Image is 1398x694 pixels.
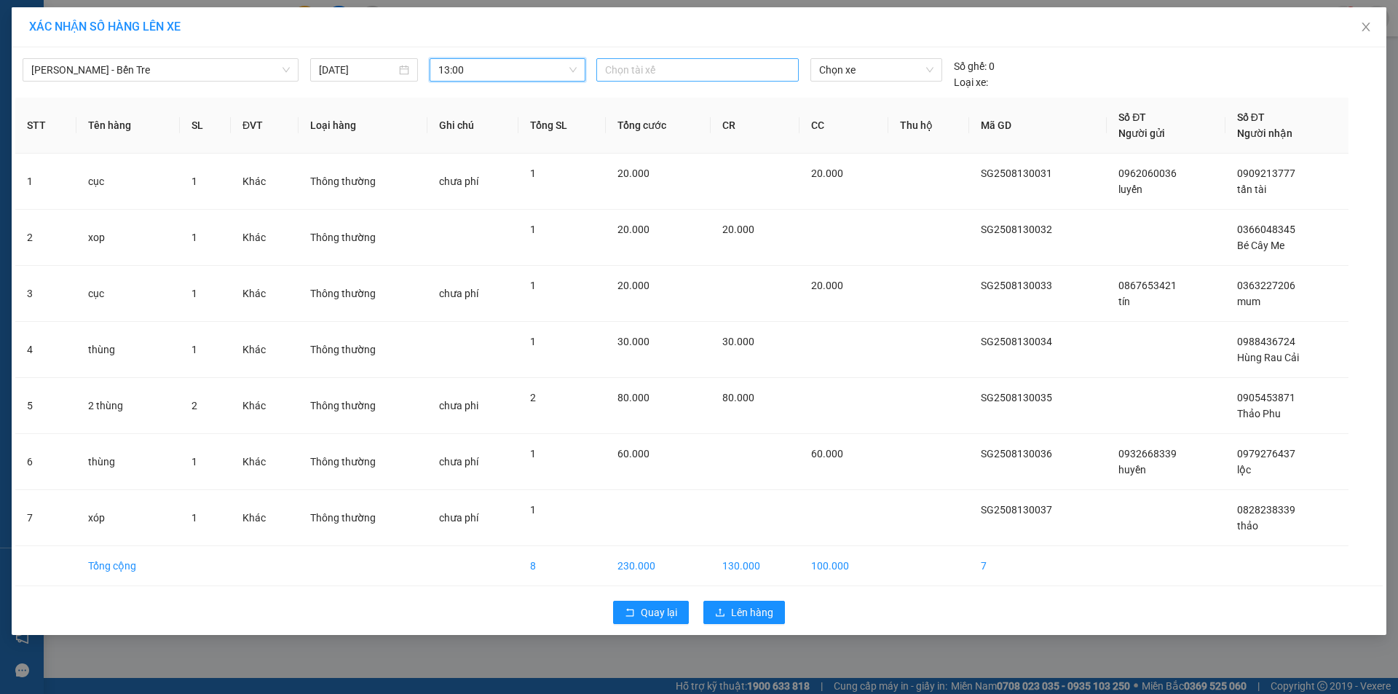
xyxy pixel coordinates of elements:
[530,504,536,516] span: 1
[1237,280,1295,291] span: 0363227206
[1118,127,1165,139] span: Người gửi
[319,62,396,78] input: 13/08/2025
[1237,408,1281,419] span: Thảo Phu
[1118,184,1142,195] span: luyến
[15,154,76,210] td: 1
[613,601,689,624] button: rollbackQuay lại
[438,59,577,81] span: 13:00
[299,266,427,322] td: Thông thường
[617,224,649,235] span: 20.000
[606,546,711,586] td: 230.000
[1118,464,1146,476] span: huyền
[1237,520,1258,532] span: thảo
[15,210,76,266] td: 2
[76,378,180,434] td: 2 thùng
[191,344,197,355] span: 1
[530,167,536,179] span: 1
[969,546,1107,586] td: 7
[617,392,649,403] span: 80.000
[15,98,76,154] th: STT
[722,336,754,347] span: 30.000
[641,604,677,620] span: Quay lại
[888,98,970,154] th: Thu hộ
[606,98,711,154] th: Tổng cước
[76,546,180,586] td: Tổng cộng
[76,266,180,322] td: cục
[811,448,843,460] span: 60.000
[954,58,987,74] span: Số ghế:
[715,607,725,619] span: upload
[530,280,536,291] span: 1
[299,434,427,490] td: Thông thường
[1118,280,1177,291] span: 0867653421
[722,224,754,235] span: 20.000
[954,58,995,74] div: 0
[711,546,799,586] td: 130.000
[15,434,76,490] td: 6
[231,266,299,322] td: Khác
[981,280,1052,291] span: SG2508130033
[799,98,888,154] th: CC
[1237,240,1284,251] span: Bé Cây Me
[981,504,1052,516] span: SG2508130037
[703,601,785,624] button: uploadLên hàng
[969,98,1107,154] th: Mã GD
[15,266,76,322] td: 3
[819,59,933,81] span: Chọn xe
[799,546,888,586] td: 100.000
[811,167,843,179] span: 20.000
[981,336,1052,347] span: SG2508130034
[617,280,649,291] span: 20.000
[1118,167,1177,179] span: 0962060036
[76,434,180,490] td: thùng
[76,490,180,546] td: xóp
[1360,21,1372,33] span: close
[231,490,299,546] td: Khác
[731,604,773,620] span: Lên hàng
[76,210,180,266] td: xop
[1118,111,1146,123] span: Số ĐT
[954,74,988,90] span: Loại xe:
[439,512,478,524] span: chưa phí
[299,378,427,434] td: Thông thường
[1118,448,1177,460] span: 0932668339
[1237,336,1295,347] span: 0988436724
[439,400,478,411] span: chưa phi
[427,98,518,154] th: Ghi chú
[1237,448,1295,460] span: 0979276437
[191,288,197,299] span: 1
[811,280,843,291] span: 20.000
[231,378,299,434] td: Khác
[29,20,181,33] span: XÁC NHẬN SỐ HÀNG LÊN XE
[1237,296,1260,307] span: mum
[191,176,197,187] span: 1
[231,322,299,378] td: Khác
[15,490,76,546] td: 7
[76,154,180,210] td: cục
[299,210,427,266] td: Thông thường
[981,224,1052,235] span: SG2508130032
[530,392,536,403] span: 2
[439,288,478,299] span: chưa phí
[231,154,299,210] td: Khác
[1237,127,1292,139] span: Người nhận
[1237,167,1295,179] span: 0909213777
[439,456,478,468] span: chưa phí
[625,607,635,619] span: rollback
[981,448,1052,460] span: SG2508130036
[518,546,606,586] td: 8
[617,167,649,179] span: 20.000
[76,98,180,154] th: Tên hàng
[76,322,180,378] td: thùng
[191,400,197,411] span: 2
[191,232,197,243] span: 1
[299,322,427,378] td: Thông thường
[299,154,427,210] td: Thông thường
[15,322,76,378] td: 4
[711,98,799,154] th: CR
[299,98,427,154] th: Loại hàng
[231,210,299,266] td: Khác
[191,456,197,468] span: 1
[981,392,1052,403] span: SG2508130035
[15,378,76,434] td: 5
